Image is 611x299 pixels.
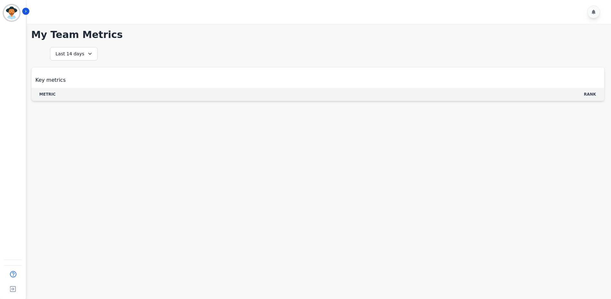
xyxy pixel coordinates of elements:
[35,76,66,84] span: Key metrics
[31,29,605,41] h1: My Team Metrics
[32,88,89,101] th: METRIC
[4,5,19,21] img: Bordered avatar
[50,47,98,61] div: Last 14 days
[576,88,604,101] th: RANK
